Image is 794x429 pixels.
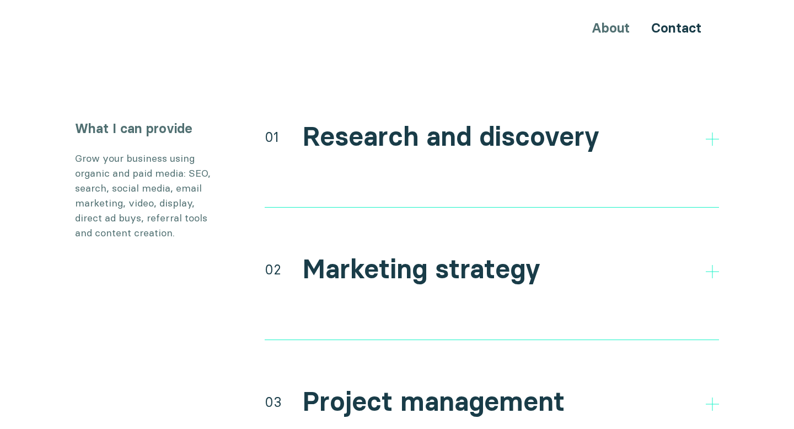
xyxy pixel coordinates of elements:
[265,392,282,412] div: 03
[302,386,565,418] h2: Project management
[651,20,701,36] a: Contact
[302,121,599,153] h2: Research and discovery
[302,253,540,285] h2: Marketing strategy
[75,151,218,240] p: Grow your business using organic and paid media: SEO, search, social media, email marketing, vide...
[75,119,218,138] h3: What I can provide
[265,259,281,279] div: 02
[265,127,279,147] div: 01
